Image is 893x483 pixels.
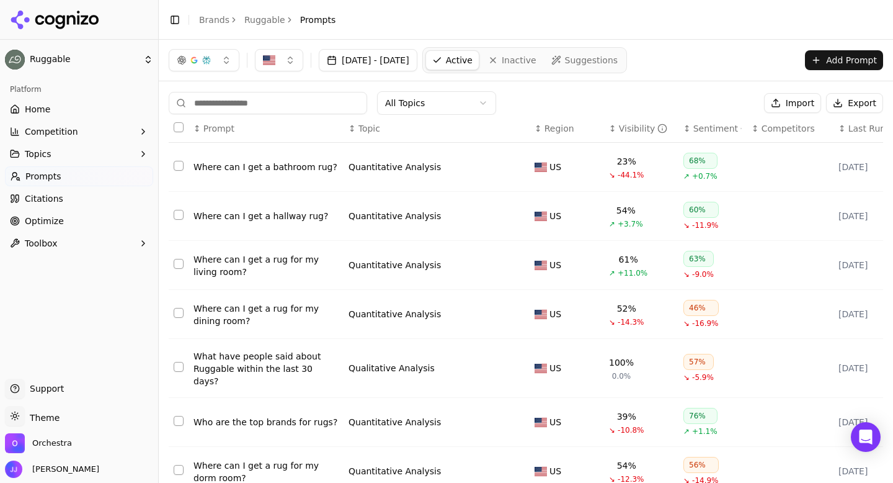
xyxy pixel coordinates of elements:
div: ↕Sentiment [683,122,742,135]
span: US [549,161,561,173]
img: US flag [535,212,547,221]
span: ↗ [609,219,615,229]
span: Prompt [203,122,234,135]
button: Select row 7 [174,465,184,475]
button: Select row 5 [174,362,184,372]
button: Import [764,93,821,113]
span: Topic [358,122,380,135]
div: 61% [619,253,638,266]
span: Home [25,103,50,115]
span: ↘ [683,269,690,279]
button: Open organization switcher [5,433,72,453]
span: +11.0% [618,268,647,278]
div: Qualitative Analysis [349,362,435,374]
span: US [549,465,561,477]
div: Quantitative Analysis [349,259,441,271]
div: 56% [683,457,719,473]
img: US flag [535,418,547,427]
th: Competitors [747,115,833,143]
span: ↘ [683,318,690,328]
a: Quantitative Analysis [349,465,441,477]
button: Select all rows [174,122,184,132]
button: Competition [5,122,153,142]
th: Prompt [189,115,344,143]
div: Quantitative Analysis [349,210,441,222]
div: 76% [683,408,718,424]
img: US flag [535,467,547,476]
div: What have people said about Ruggable within the last 30 days? [193,350,339,387]
div: 39% [617,410,636,423]
a: Where can I get a hallway rug? [193,210,339,222]
div: ↕Prompt [193,122,339,135]
div: 57% [683,354,714,370]
span: Citations [25,192,63,205]
span: Competition [25,125,78,138]
span: -10.8% [618,425,644,435]
div: 100% [609,356,634,369]
button: Select row 6 [174,416,184,426]
span: [PERSON_NAME] [27,464,99,475]
a: Inactive [482,50,543,70]
a: Brands [199,15,229,25]
div: Platform [5,79,153,99]
span: US [549,416,561,428]
span: -5.9% [692,372,714,382]
span: ↗ [609,268,615,278]
span: Prompts [25,170,61,183]
th: sentiment [678,115,747,143]
a: Where can I get a rug for my dining room? [193,302,339,327]
img: Orchestra [5,433,25,453]
span: ↘ [683,372,690,382]
a: Quantitative Analysis [349,161,441,173]
th: brandMentionRate [604,115,678,143]
span: Prompts [300,14,336,26]
span: Suggestions [565,54,618,66]
span: ↘ [609,317,615,327]
div: Open Intercom Messenger [851,422,881,452]
button: Select row 1 [174,161,184,171]
span: 0.0% [612,371,631,381]
a: Optimize [5,211,153,231]
span: Active [446,54,473,66]
span: +0.7% [692,171,718,181]
a: Prompts [5,166,153,186]
button: Toolbox [5,233,153,253]
span: US [549,308,561,320]
img: US flag [535,163,547,172]
span: -16.9% [692,318,718,328]
div: Where can I get a bathroom rug? [193,161,339,173]
img: US flag [535,310,547,319]
span: Last Run [848,122,886,135]
span: -11.9% [692,220,718,230]
button: Select row 3 [174,259,184,269]
th: Region [530,115,604,143]
span: -44.1% [618,170,644,180]
span: +1.1% [692,427,718,436]
span: -9.0% [692,269,714,279]
div: 52% [617,302,636,315]
a: Who are the top brands for rugs? [193,416,339,428]
button: Add Prompt [805,50,883,70]
a: Quantitative Analysis [349,308,441,320]
span: US [549,210,561,222]
img: US [263,54,275,66]
span: ↗ [683,171,690,181]
div: ↕Visibility [609,122,673,135]
span: ↘ [609,170,615,180]
button: [DATE] - [DATE] [319,49,417,71]
img: Jeff Jensen [5,461,22,478]
a: Where can I get a rug for my living room? [193,253,339,278]
img: Ruggable [5,50,25,70]
img: US flag [535,364,547,373]
span: ↗ [683,427,690,436]
span: Theme [25,413,60,423]
div: 23% [617,155,636,168]
span: Ruggable [30,54,138,65]
span: Optimize [25,215,64,227]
